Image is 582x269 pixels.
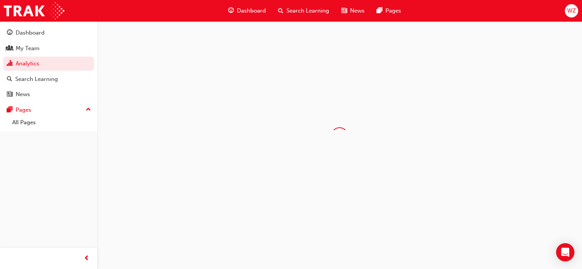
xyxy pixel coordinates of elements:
span: prev-icon [84,254,90,263]
a: search-iconSearch Learning [272,3,335,19]
img: Trak [4,2,64,19]
a: news-iconNews [335,3,371,19]
span: chart-icon [7,60,13,67]
button: DashboardMy TeamAnalyticsSearch LearningNews [3,24,94,103]
div: My Team [16,44,40,53]
span: WZ [567,6,576,15]
a: Search Learning [3,72,94,86]
button: Pages [3,103,94,117]
a: Dashboard [3,26,94,40]
span: people-icon [7,45,13,52]
span: guage-icon [7,30,13,36]
span: news-icon [341,6,347,16]
span: up-icon [86,105,91,115]
span: guage-icon [228,6,234,16]
span: Search Learning [286,6,329,15]
span: search-icon [7,76,12,83]
div: News [16,90,30,99]
a: News [3,87,94,101]
a: guage-iconDashboard [222,3,272,19]
div: Dashboard [16,28,45,37]
div: Open Intercom Messenger [556,243,574,261]
div: Pages [16,106,31,114]
a: Analytics [3,57,94,71]
span: Pages [385,6,401,15]
div: Search Learning [15,75,58,84]
button: WZ [565,4,578,17]
span: pages-icon [377,6,382,16]
a: pages-iconPages [371,3,407,19]
a: All Pages [9,117,94,128]
span: news-icon [7,91,13,98]
span: pages-icon [7,107,13,114]
a: My Team [3,41,94,55]
span: search-icon [278,6,283,16]
span: News [350,6,365,15]
span: Dashboard [237,6,266,15]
